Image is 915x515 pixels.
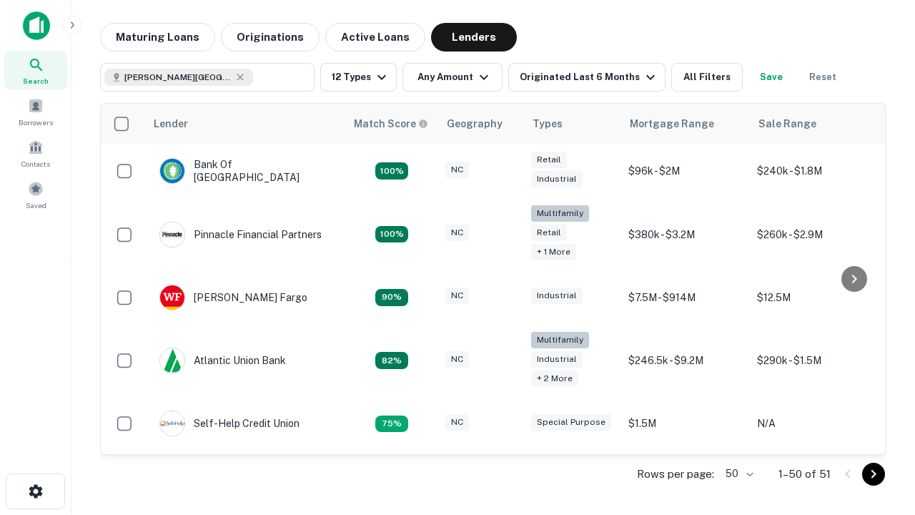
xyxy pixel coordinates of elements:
div: Matching Properties: 11, hasApolloMatch: undefined [375,352,408,369]
div: Matching Properties: 14, hasApolloMatch: undefined [375,162,408,180]
th: Types [524,104,621,144]
img: picture [160,159,184,183]
span: Borrowers [19,117,53,128]
th: Capitalize uses an advanced AI algorithm to match your search with the best lender. The match sco... [345,104,438,144]
th: Lender [145,104,345,144]
p: Rows per page: [637,466,714,483]
div: Capitalize uses an advanced AI algorithm to match your search with the best lender. The match sco... [354,116,428,132]
p: 1–50 of 51 [778,466,831,483]
div: Self-help Credit Union [159,411,300,436]
img: picture [160,285,184,310]
div: NC [445,225,469,241]
td: N/A [750,396,879,451]
img: picture [160,411,184,436]
button: Reset [800,63,846,92]
h6: Match Score [354,116,425,132]
img: picture [160,348,184,373]
div: NC [445,288,469,304]
button: Maturing Loans [100,23,215,51]
span: Search [23,75,49,87]
img: picture [160,222,184,247]
div: Mortgage Range [630,115,714,132]
span: Saved [26,200,46,211]
div: Sale Range [758,115,816,132]
button: 12 Types [320,63,397,92]
a: Search [4,51,67,89]
div: Pinnacle Financial Partners [159,222,322,247]
a: Borrowers [4,92,67,131]
div: Bank Of [GEOGRAPHIC_DATA] [159,158,331,184]
div: Matching Properties: 12, hasApolloMatch: undefined [375,289,408,306]
div: NC [445,351,469,368]
td: $12.5M [750,270,879,325]
span: Contacts [21,158,50,170]
div: Industrial [531,171,583,187]
td: $290k - $1.5M [750,325,879,397]
th: Sale Range [750,104,879,144]
div: Types [533,115,563,132]
button: Save your search to get updates of matches that match your search criteria. [748,63,794,92]
td: $7.5M - $914M [621,270,750,325]
iframe: Chat Widget [844,355,915,423]
div: Matching Properties: 10, hasApolloMatch: undefined [375,416,408,433]
div: Matching Properties: 24, hasApolloMatch: undefined [375,226,408,243]
div: Multifamily [531,205,589,222]
button: Any Amount [402,63,503,92]
button: All Filters [671,63,743,92]
button: Lenders [431,23,517,51]
div: Industrial [531,351,583,368]
img: capitalize-icon.png [23,11,50,40]
div: Atlantic Union Bank [159,348,286,373]
div: Industrial [531,288,583,304]
td: $246.5k - $9.2M [621,325,750,397]
div: Retail [531,152,567,168]
div: + 2 more [531,371,578,387]
div: Multifamily [531,332,589,348]
div: 50 [720,463,756,484]
div: NC [445,162,469,178]
span: [PERSON_NAME][GEOGRAPHIC_DATA], [GEOGRAPHIC_DATA] [124,71,232,84]
div: Retail [531,225,567,241]
td: $96k - $2M [621,144,750,198]
button: Active Loans [325,23,425,51]
th: Mortgage Range [621,104,750,144]
a: Contacts [4,134,67,172]
td: $240k - $1.8M [750,144,879,198]
button: Originated Last 6 Months [508,63,666,92]
div: Lender [154,115,188,132]
td: $1.5M [621,396,750,451]
button: Originations [221,23,320,51]
td: $380k - $3.2M [621,198,750,270]
div: + 1 more [531,244,576,260]
button: Go to next page [862,463,885,486]
div: NC [445,414,469,431]
th: Geography [438,104,524,144]
td: $260k - $2.9M [750,198,879,270]
a: Saved [4,175,67,214]
div: Special Purpose [531,414,611,431]
div: [PERSON_NAME] Fargo [159,285,307,310]
div: Originated Last 6 Months [520,69,659,86]
div: Geography [447,115,503,132]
